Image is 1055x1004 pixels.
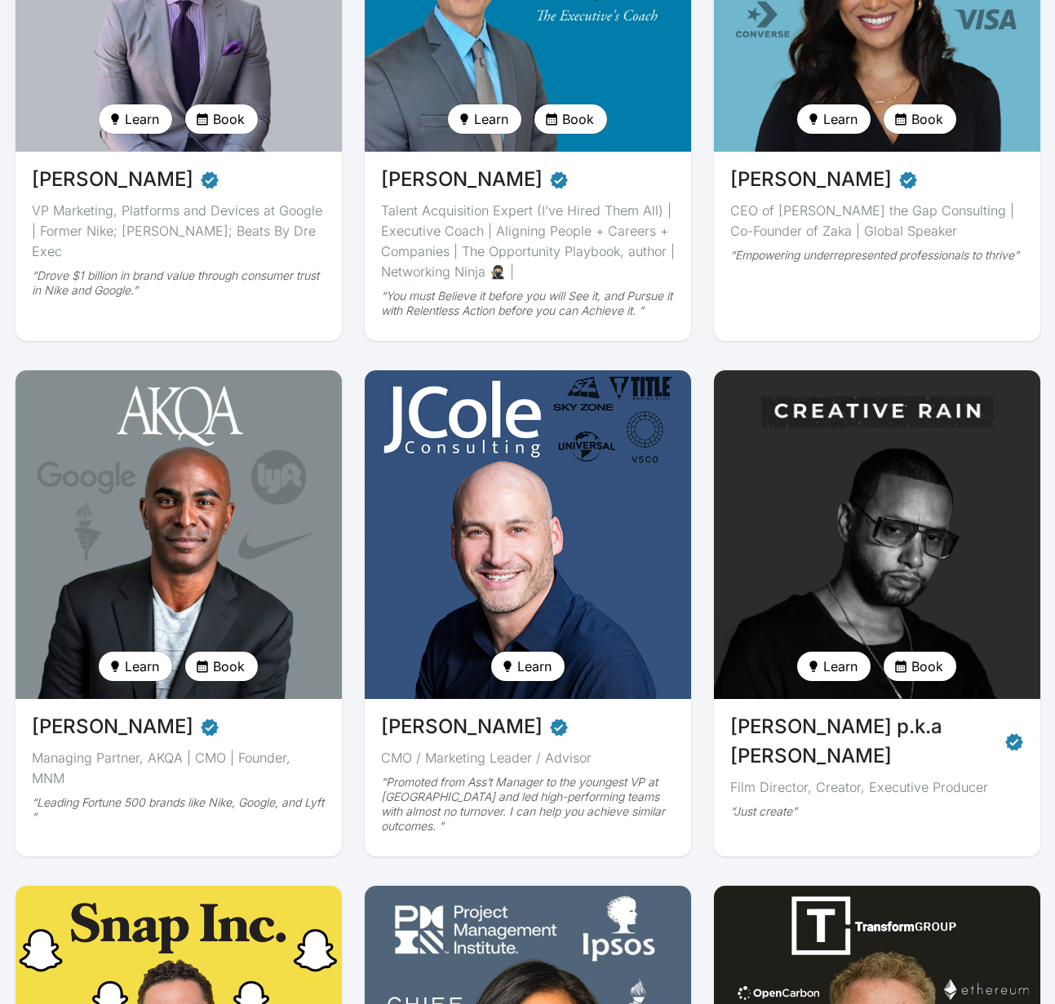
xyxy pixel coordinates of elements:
[549,165,569,194] span: Verified partner - David Camacho
[213,109,245,129] span: Book
[898,165,918,194] span: Verified partner - Devika Brij
[381,775,675,834] div: “Promoted from Ass’t Manager to the youngest VP at [GEOGRAPHIC_DATA] and led high-performing team...
[200,165,219,194] span: Verified partner - Daryl Butler
[381,165,543,194] span: [PERSON_NAME]
[185,652,258,681] button: Book
[32,748,326,789] div: Managing Partner, AKQA | CMO | Founder, MNM
[381,748,675,768] div: CMO / Marketing Leader / Advisor
[200,712,219,741] span: Verified partner - Jabari Hearn
[730,248,1024,263] div: “Empowering underrepresented professionals to thrive”
[381,712,543,741] span: [PERSON_NAME]
[562,109,594,129] span: Book
[448,104,521,134] button: Learn
[797,104,871,134] button: Learn
[730,804,1024,819] div: “Just create”
[32,795,326,825] div: “Leading Fortune 500 brands like Nike, Google, and Lyft ”
[797,652,871,681] button: Learn
[549,712,569,741] span: Verified partner - Josh Cole
[474,109,508,129] span: Learn
[730,201,1024,241] div: CEO of [PERSON_NAME] the Gap Consulting | Co-Founder of Zaka | Global Speaker
[911,109,943,129] span: Book
[534,104,607,134] button: Book
[709,365,1045,704] img: avatar of Julien Christian Lutz p.k.a Director X
[823,109,858,129] span: Learn
[1004,727,1024,756] span: Verified partner - Julien Christian Lutz p.k.a Director X
[730,165,892,194] span: [PERSON_NAME]
[32,201,326,262] div: VP Marketing, Platforms and Devices at Google | Former Nike; [PERSON_NAME]; Beats By Dre Exec
[99,652,172,681] button: Learn
[730,712,998,771] span: [PERSON_NAME] p.k.a [PERSON_NAME]
[491,652,565,681] button: Learn
[884,104,956,134] button: Book
[99,104,172,134] button: Learn
[125,109,159,129] span: Learn
[381,289,675,318] div: “You must Believe it before you will See it, and Pursue it with Relentless Action before you can ...
[365,370,691,699] img: avatar of Josh Cole
[32,165,193,194] span: [PERSON_NAME]
[730,777,1024,798] div: Film Director, Creator, Executive Producer
[381,201,675,282] div: Talent Acquisition Expert (I’ve Hired Them All) | Executive Coach | Aligning People + Careers + C...
[884,652,956,681] button: Book
[16,370,342,699] img: avatar of Jabari Hearn
[185,104,258,134] button: Book
[125,657,159,676] span: Learn
[911,657,943,676] span: Book
[517,657,552,676] span: Learn
[213,657,245,676] span: Book
[823,657,858,676] span: Learn
[32,268,326,298] div: “Drove $1 billion in brand value through consumer trust in Nike and Google.”
[32,712,193,741] span: [PERSON_NAME]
